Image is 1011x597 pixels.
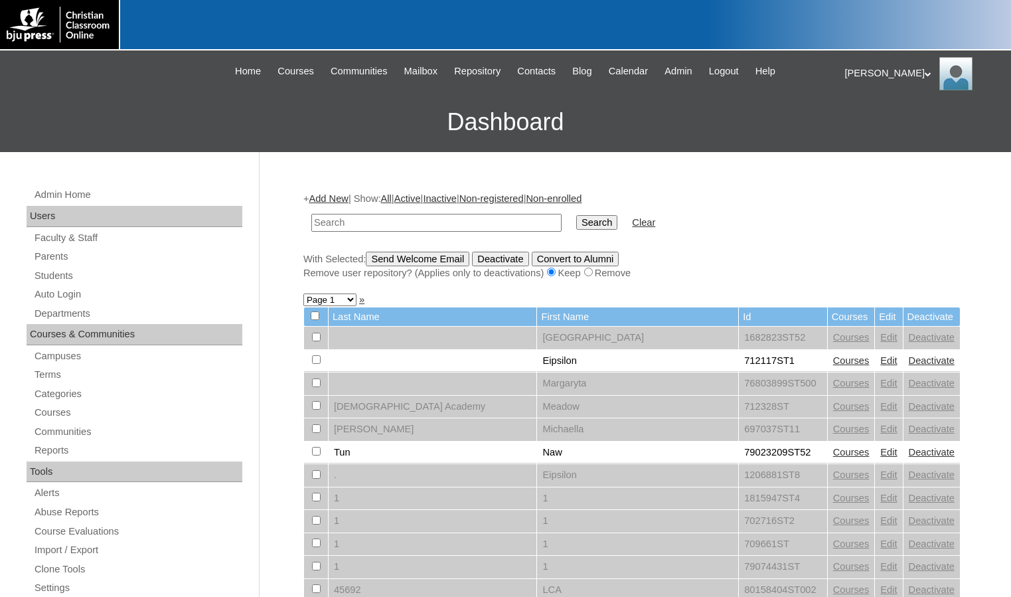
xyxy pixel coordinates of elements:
a: Edit [880,493,897,503]
a: Deactivate [909,493,955,503]
td: 1815947ST4 [739,487,827,510]
td: Courses [828,307,875,327]
a: Logout [702,64,745,79]
a: Blog [566,64,598,79]
td: Naw [537,442,738,464]
span: Courses [277,64,314,79]
td: . [329,464,537,487]
a: Edit [880,515,897,526]
a: Faculty & Staff [33,230,242,246]
a: Courses [833,401,870,412]
a: Repository [447,64,507,79]
input: Search [311,214,562,232]
a: Courses [833,493,870,503]
span: Home [235,64,261,79]
td: Michaella [537,418,738,441]
td: 712328ST [739,396,827,418]
td: 1 [537,533,738,556]
a: Inactive [423,193,457,204]
a: Campuses [33,348,242,365]
a: Contacts [510,64,562,79]
span: Mailbox [404,64,438,79]
a: Deactivate [909,539,955,549]
td: Edit [875,307,902,327]
td: 709661ST [739,533,827,556]
a: Courses [833,355,870,366]
td: Tun [329,442,537,464]
a: Help [749,64,782,79]
div: With Selected: [303,252,961,280]
td: Eipsilon [537,350,738,373]
td: 1 [537,510,738,533]
a: Students [33,268,242,284]
td: 712117ST1 [739,350,827,373]
input: Convert to Alumni [532,252,619,266]
a: Deactivate [909,447,955,458]
a: Deactivate [909,355,955,366]
span: Logout [709,64,739,79]
a: Deactivate [909,469,955,480]
td: 1206881ST8 [739,464,827,487]
div: + | Show: | | | | [303,192,961,280]
a: » [359,294,364,305]
a: Active [394,193,421,204]
a: Communities [324,64,394,79]
a: Departments [33,305,242,322]
a: Courses [33,404,242,421]
a: Deactivate [909,584,955,595]
td: [GEOGRAPHIC_DATA] [537,327,738,349]
a: Deactivate [909,424,955,434]
a: Deactivate [909,332,955,343]
td: Margaryta [537,373,738,395]
a: Edit [880,355,897,366]
a: Courses [833,332,870,343]
td: Meadow [537,396,738,418]
a: Edit [880,539,897,549]
a: Non-registered [459,193,524,204]
td: [DEMOGRAPHIC_DATA] Academy [329,396,537,418]
a: Courses [833,561,870,572]
a: Calendar [602,64,655,79]
td: 1682823ST52 [739,327,827,349]
input: Send Welcome Email [366,252,469,266]
span: Help [755,64,775,79]
a: Abuse Reports [33,504,242,521]
span: Calendar [609,64,648,79]
input: Deactivate [472,252,528,266]
a: Deactivate [909,561,955,572]
a: Alerts [33,485,242,501]
a: Courses [271,64,321,79]
td: 1 [329,533,537,556]
a: Edit [880,332,897,343]
a: Edit [880,469,897,480]
a: Courses [833,378,870,388]
a: Deactivate [909,378,955,388]
a: Courses [833,469,870,480]
span: Blog [572,64,591,79]
div: [PERSON_NAME] [845,57,998,90]
a: Admin [658,64,699,79]
a: All [381,193,392,204]
a: Courses [833,539,870,549]
td: 697037ST11 [739,418,827,441]
a: Edit [880,378,897,388]
a: Edit [880,424,897,434]
div: Users [27,206,242,227]
a: Clone Tools [33,561,242,578]
a: Course Evaluations [33,523,242,540]
a: Mailbox [398,64,445,79]
td: Id [739,307,827,327]
h3: Dashboard [7,92,1004,152]
td: 79074431ST [739,556,827,578]
img: logo-white.png [7,7,112,43]
a: Parents [33,248,242,265]
div: Tools [27,462,242,483]
span: Communities [331,64,388,79]
a: Edit [880,561,897,572]
a: Courses [833,447,870,458]
td: 1 [329,487,537,510]
a: Edit [880,401,897,412]
img: Melanie Sevilla [939,57,972,90]
td: 1 [537,487,738,510]
a: Communities [33,424,242,440]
